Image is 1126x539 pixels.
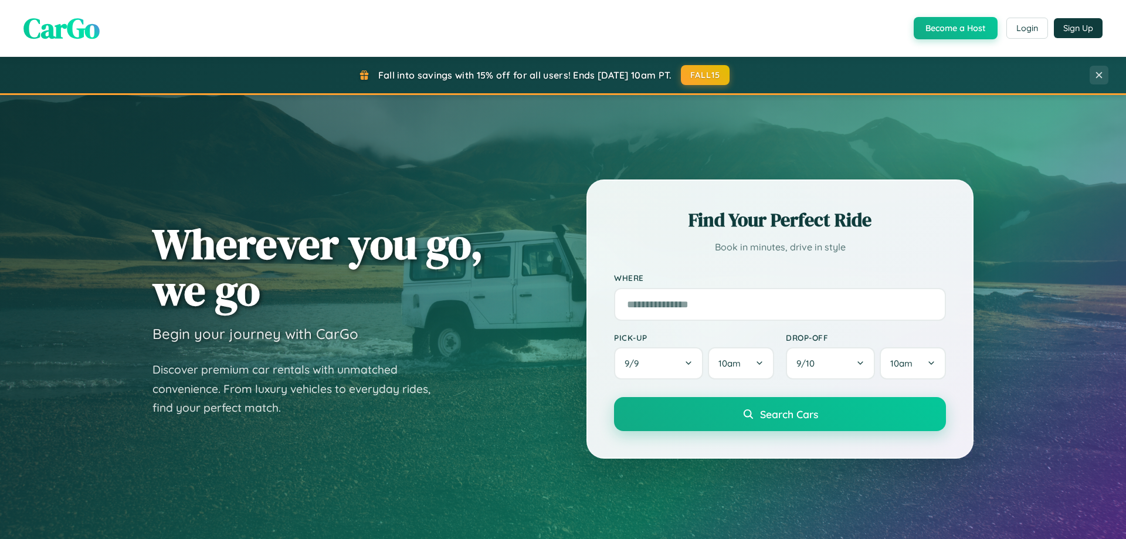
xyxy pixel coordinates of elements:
[708,347,774,379] button: 10am
[796,358,820,369] span: 9 / 10
[614,207,946,233] h2: Find Your Perfect Ride
[614,347,703,379] button: 9/9
[1054,18,1103,38] button: Sign Up
[880,347,946,379] button: 10am
[614,397,946,431] button: Search Cars
[1006,18,1048,39] button: Login
[718,358,741,369] span: 10am
[786,347,875,379] button: 9/10
[614,273,946,283] label: Where
[890,358,913,369] span: 10am
[914,17,998,39] button: Become a Host
[681,65,730,85] button: FALL15
[378,69,672,81] span: Fall into savings with 15% off for all users! Ends [DATE] 10am PT.
[786,333,946,343] label: Drop-off
[614,239,946,256] p: Book in minutes, drive in style
[152,221,483,313] h1: Wherever you go, we go
[760,408,818,421] span: Search Cars
[614,333,774,343] label: Pick-up
[152,360,446,418] p: Discover premium car rentals with unmatched convenience. From luxury vehicles to everyday rides, ...
[23,9,100,48] span: CarGo
[152,325,358,343] h3: Begin your journey with CarGo
[625,358,645,369] span: 9 / 9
